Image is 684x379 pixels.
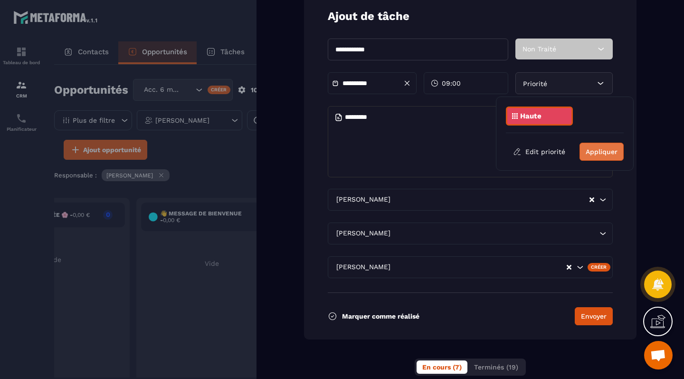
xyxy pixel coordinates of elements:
[417,360,467,374] button: En cours (7)
[422,363,462,371] span: En cours (7)
[520,113,541,119] p: Haute
[328,223,613,244] div: Search for option
[579,143,624,161] button: Appliquer
[468,360,524,374] button: Terminés (19)
[523,80,547,87] span: Priorité
[334,262,392,272] span: [PERSON_NAME]
[474,363,518,371] span: Terminés (19)
[392,194,589,205] input: Search for option
[334,194,392,205] span: [PERSON_NAME]
[589,196,594,204] button: Clear Selected
[392,262,566,272] input: Search for option
[442,78,461,88] span: 09:00
[342,312,419,320] p: Marquer comme réalisé
[575,307,613,325] button: Envoyer
[588,263,611,272] div: Créer
[392,228,597,239] input: Search for option
[328,256,613,278] div: Search for option
[506,143,572,160] button: Edit priorité
[334,228,392,239] span: [PERSON_NAME]
[328,189,613,211] div: Search for option
[567,264,571,271] button: Clear Selected
[644,341,673,369] a: Ouvrir le chat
